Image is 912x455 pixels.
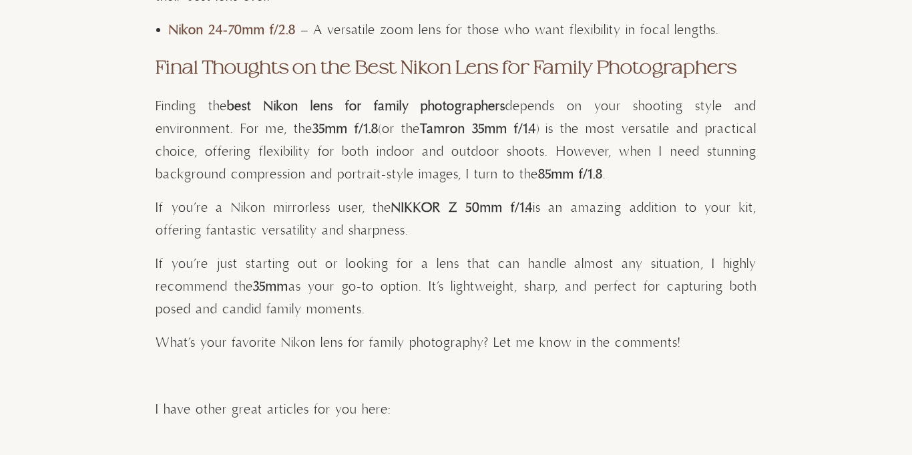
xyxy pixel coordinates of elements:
a: Nikon 24-70mm f/2.8 [169,22,300,39]
strong: Final Thoughts on the Best Nikon Lens for Family Photographers [156,57,736,78]
p: If you’re just starting out or looking for a lens that can handle almost any situation, I highly ... [156,253,756,321]
p: Finding the depends on your shooting style and environment. For me, the (or the ) is the most ver... [156,96,756,186]
strong: 35mm [253,279,288,295]
strong: best Nikon lens for family photographers [227,98,506,115]
strong: 85mm f/1.8 [538,166,603,183]
strong: Nikon 24-70mm f/2.8 [169,22,296,39]
strong: Tamron 35mm f/1.4 [420,121,536,138]
li: – A versatile zoom lens for those who want flexibility in focal lengths. [169,19,756,42]
p: What’s your favorite Nikon lens for family photography? Let me know in the comments! [156,332,756,355]
p: If you’re a Nikon mirrorless user, the is an amazing addition to your kit, offering fantastic ver... [156,197,756,243]
strong: 35mm f/1.8 [312,121,379,138]
p: I have other great articles for you here: [156,399,756,422]
strong: NIKKOR Z 50mm f/1.4 [391,200,532,216]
